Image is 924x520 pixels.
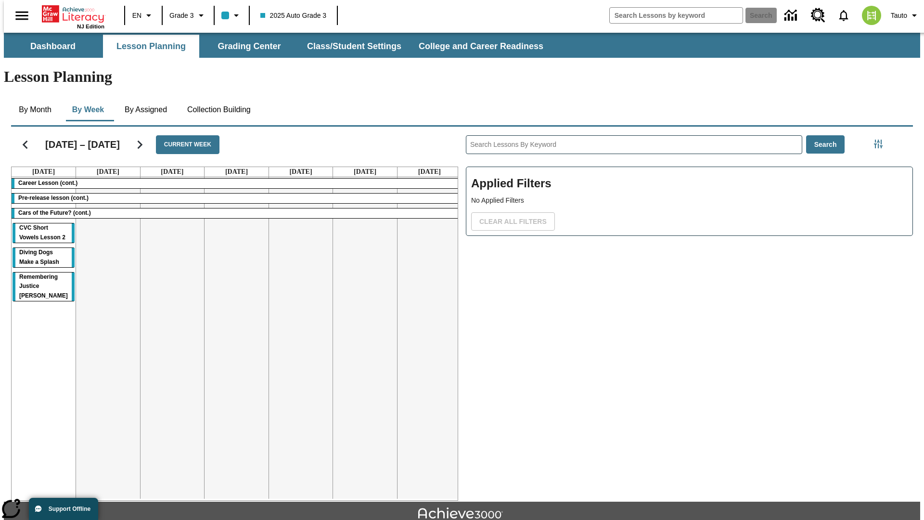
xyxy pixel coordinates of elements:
button: Current Week [156,135,219,154]
a: September 9, 2025 [95,167,121,177]
button: Open side menu [8,1,36,30]
div: Calendar [3,123,458,501]
span: 2025 Auto Grade 3 [260,11,327,21]
button: By Week [64,98,112,121]
span: Pre-release lesson (cont.) [18,195,89,201]
span: NJ Edition [77,24,104,29]
a: September 11, 2025 [223,167,250,177]
span: EN [132,11,141,21]
a: September 13, 2025 [352,167,378,177]
span: Diving Dogs Make a Splash [19,249,59,265]
button: By Assigned [117,98,175,121]
button: Select a new avatar [856,3,887,28]
span: Remembering Justice O'Connor [19,273,68,299]
a: Notifications [831,3,856,28]
button: Language: EN, Select a language [128,7,159,24]
button: Previous [13,132,38,157]
button: Class/Student Settings [299,35,409,58]
a: Resource Center, Will open in new tab [805,2,831,28]
div: Search [458,123,913,501]
span: Support Offline [49,506,90,512]
span: Grade 3 [169,11,194,21]
div: SubNavbar [4,35,552,58]
button: College and Career Readiness [411,35,551,58]
button: Support Offline [29,498,98,520]
span: Cars of the Future? (cont.) [18,209,91,216]
div: Home [42,3,104,29]
button: Collection Building [180,98,258,121]
p: No Applied Filters [471,195,908,206]
button: Next [128,132,152,157]
div: Remembering Justice O'Connor [13,273,75,301]
button: Class color is light blue. Change class color [218,7,246,24]
button: Lesson Planning [103,35,199,58]
span: Tauto [891,11,907,21]
a: Data Center [779,2,805,29]
button: Filters Side menu [869,134,888,154]
div: SubNavbar [4,33,920,58]
button: Grade: Grade 3, Select a grade [166,7,211,24]
button: By Month [11,98,59,121]
button: Grading Center [201,35,297,58]
h2: Applied Filters [471,172,908,195]
input: Search Lessons By Keyword [466,136,802,154]
a: September 12, 2025 [287,167,314,177]
a: September 10, 2025 [159,167,185,177]
h1: Lesson Planning [4,68,920,86]
a: Home [42,4,104,24]
div: Applied Filters [466,167,913,236]
button: Search [806,135,845,154]
button: Profile/Settings [887,7,924,24]
div: Diving Dogs Make a Splash [13,248,75,267]
div: Career Lesson (cont.) [12,179,462,188]
div: Cars of the Future? (cont.) [12,208,462,218]
div: CVC Short Vowels Lesson 2 [13,223,75,243]
a: September 14, 2025 [416,167,443,177]
button: Dashboard [5,35,101,58]
div: Pre-release lesson (cont.) [12,194,462,203]
a: September 8, 2025 [30,167,57,177]
span: Career Lesson (cont.) [18,180,77,186]
h2: [DATE] – [DATE] [45,139,120,150]
input: search field [610,8,743,23]
img: avatar image [862,6,881,25]
span: CVC Short Vowels Lesson 2 [19,224,65,241]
